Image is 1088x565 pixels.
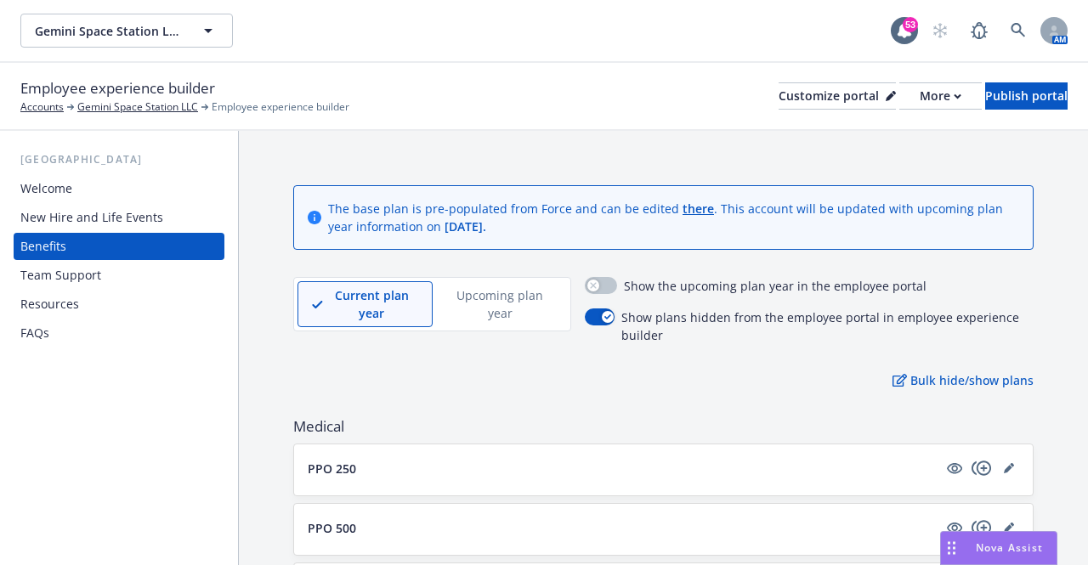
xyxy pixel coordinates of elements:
[892,371,1034,389] p: Bulk hide/show plans
[14,204,224,231] a: New Hire and Life Events
[20,77,215,99] span: Employee experience builder
[779,82,896,110] button: Customize portal
[683,201,714,217] a: there
[903,17,918,32] div: 53
[624,277,926,295] span: Show the upcoming plan year in the employee portal
[621,308,1034,344] span: Show plans hidden from the employee portal in employee experience builder
[976,540,1043,555] span: Nova Assist
[962,14,996,48] a: Report a Bug
[77,99,198,115] a: Gemini Space Station LLC
[14,291,224,318] a: Resources
[20,204,163,231] div: New Hire and Life Events
[308,460,938,477] button: PPO 250
[20,319,49,347] div: FAQs
[35,22,182,40] span: Gemini Space Station LLC
[20,175,72,202] div: Welcome
[14,151,224,168] div: [GEOGRAPHIC_DATA]
[14,262,224,289] a: Team Support
[308,519,938,537] button: PPO 500
[308,460,356,477] p: PPO 250
[999,517,1019,538] a: editPencil
[985,83,1068,109] div: Publish portal
[20,233,66,260] div: Benefits
[944,517,965,538] a: visible
[328,201,683,217] span: The base plan is pre-populated from Force and can be edited
[923,14,957,48] a: Start snowing
[293,416,1034,437] span: Medical
[20,262,101,289] div: Team Support
[920,83,961,109] div: More
[20,14,233,48] button: Gemini Space Station LLC
[944,458,965,478] a: visible
[972,517,992,538] a: copyPlus
[308,519,356,537] p: PPO 500
[779,83,896,109] div: Customize portal
[445,218,486,234] span: [DATE] .
[985,82,1068,110] button: Publish portal
[941,532,962,564] div: Drag to move
[325,286,419,322] p: Current plan year
[14,233,224,260] a: Benefits
[20,99,64,115] a: Accounts
[972,458,992,478] a: copyPlus
[212,99,349,115] span: Employee experience builder
[14,319,224,347] a: FAQs
[20,291,79,318] div: Resources
[999,458,1019,478] a: editPencil
[14,175,224,202] a: Welcome
[1001,14,1035,48] a: Search
[447,286,552,322] p: Upcoming plan year
[899,82,982,110] button: More
[940,531,1057,565] button: Nova Assist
